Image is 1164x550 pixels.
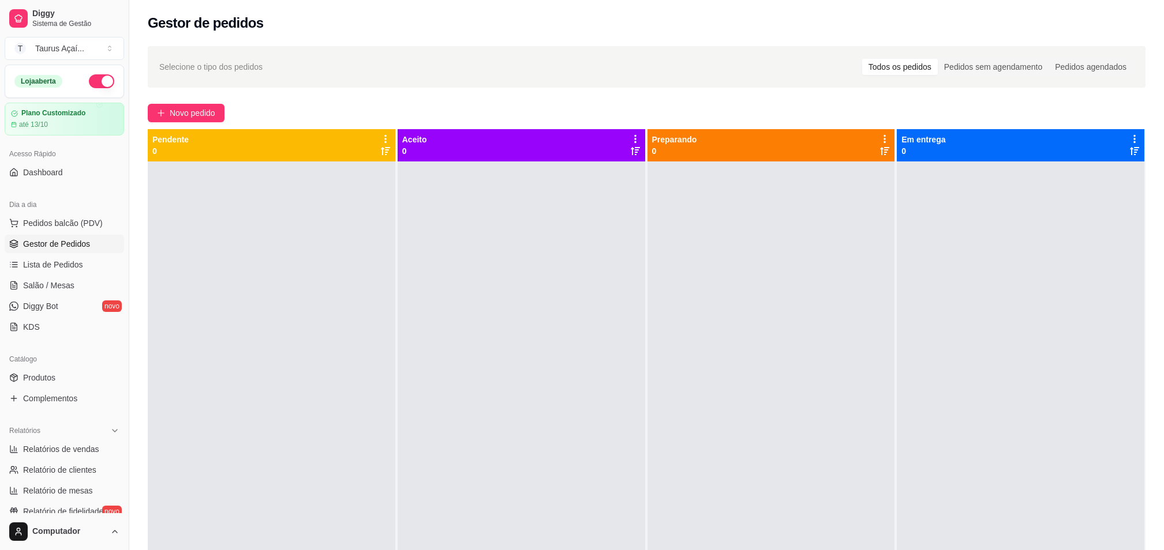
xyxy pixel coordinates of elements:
a: Relatório de fidelidadenovo [5,502,124,521]
div: Loja aberta [14,75,62,88]
a: Plano Customizadoaté 13/10 [5,103,124,135]
button: Novo pedido [148,104,224,122]
span: Salão / Mesas [23,280,74,291]
a: Diggy Botnovo [5,297,124,315]
span: Pedidos balcão (PDV) [23,217,103,229]
a: Complementos [5,389,124,408]
span: Relatórios [9,426,40,435]
span: Lista de Pedidos [23,259,83,270]
a: DiggySistema de Gestão [5,5,124,32]
div: Dia a dia [5,195,124,214]
p: Em entrega [901,134,945,145]
p: Preparando [652,134,697,145]
span: Complementos [23,393,77,404]
a: Relatório de clientes [5,461,124,479]
button: Computador [5,518,124,545]
button: Select a team [5,37,124,60]
a: Relatórios de vendas [5,440,124,458]
span: Diggy Bot [23,300,58,312]
button: Alterar Status [89,74,114,88]
div: Acesso Rápido [5,145,124,163]
button: Pedidos balcão (PDV) [5,214,124,232]
span: Dashboard [23,167,63,178]
span: Relatórios de vendas [23,443,99,455]
article: até 13/10 [19,120,48,129]
p: Pendente [152,134,189,145]
div: Catálogo [5,350,124,368]
p: 0 [652,145,697,157]
p: Aceito [402,134,427,145]
span: T [14,43,26,54]
p: 0 [901,145,945,157]
p: 0 [402,145,427,157]
span: Sistema de Gestão [32,19,119,28]
a: Relatório de mesas [5,481,124,500]
a: Gestor de Pedidos [5,235,124,253]
span: Selecione o tipo dos pedidos [159,61,263,73]
div: Taurus Açaí ... [35,43,84,54]
a: Dashboard [5,163,124,182]
span: Diggy [32,9,119,19]
div: Todos os pedidos [862,59,938,75]
span: Novo pedido [170,107,215,119]
a: KDS [5,318,124,336]
a: Lista de Pedidos [5,255,124,274]
a: Salão / Mesas [5,276,124,295]
h2: Gestor de pedidos [148,14,264,32]
p: 0 [152,145,189,157]
span: KDS [23,321,40,333]
span: plus [157,109,165,117]
article: Plano Customizado [21,109,85,118]
div: Pedidos sem agendamento [938,59,1049,75]
span: Computador [32,526,106,537]
span: Relatório de clientes [23,464,96,476]
span: Relatório de fidelidade [23,506,103,517]
div: Pedidos agendados [1049,59,1133,75]
span: Produtos [23,372,55,383]
a: Produtos [5,368,124,387]
span: Gestor de Pedidos [23,238,90,250]
span: Relatório de mesas [23,485,93,496]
